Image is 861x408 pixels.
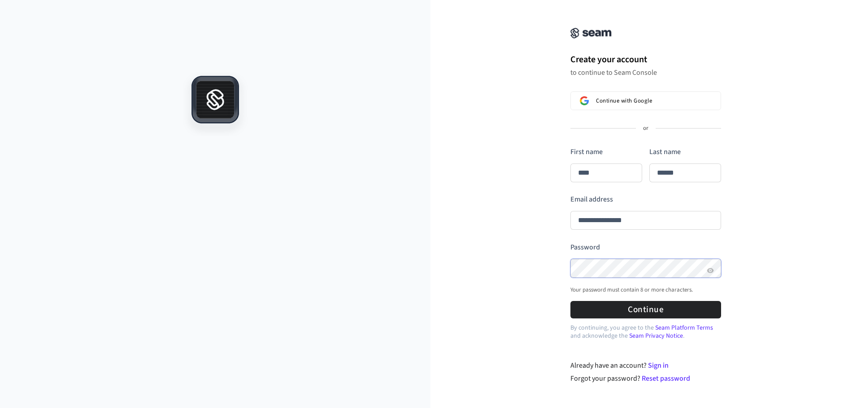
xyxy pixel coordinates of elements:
a: Seam Platform Terms [655,323,713,332]
img: Sign in with Google [580,96,589,105]
label: First name [570,147,603,157]
label: Email address [570,194,613,204]
button: Sign in with GoogleContinue with Google [570,91,721,110]
button: Continue [570,301,721,318]
p: to continue to Seam Console [570,68,721,77]
img: Seam Console [570,28,612,39]
p: By continuing, you agree to the and acknowledge the . [570,324,721,340]
a: Seam Privacy Notice [629,331,683,340]
a: Sign in [648,361,669,370]
div: Already have an account? [570,360,722,371]
span: Continue with Google [596,97,652,104]
p: Your password must contain 8 or more characters. [570,286,693,293]
p: or [643,125,648,133]
h1: Create your account [570,53,721,66]
a: Reset password [642,374,690,383]
label: Last name [649,147,681,157]
label: Password [570,242,600,252]
div: Forgot your password? [570,373,722,384]
button: Show password [705,265,716,276]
